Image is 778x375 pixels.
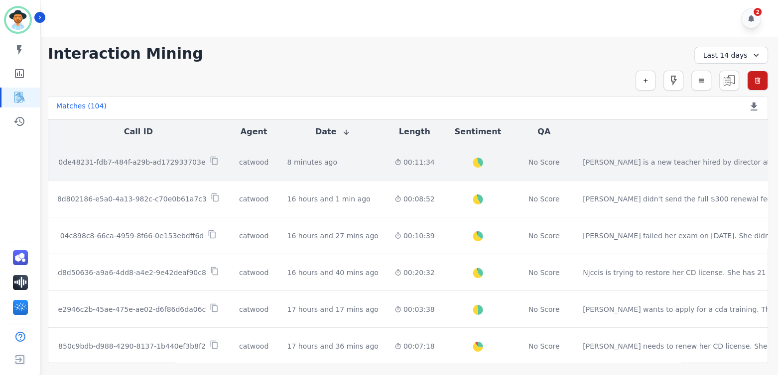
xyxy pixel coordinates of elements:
[455,126,501,138] button: Sentiment
[237,268,271,278] div: catwood
[287,231,378,241] div: 16 hours and 27 mins ago
[6,8,30,32] img: Bordered avatar
[237,194,271,204] div: catwood
[394,231,435,241] div: 00:10:39
[241,126,267,138] button: Agent
[48,45,203,63] h1: Interaction Mining
[528,304,560,314] div: No Score
[528,157,560,167] div: No Score
[399,126,430,138] button: Length
[394,268,435,278] div: 00:20:32
[124,126,153,138] button: Call ID
[237,304,271,314] div: catwood
[57,194,207,204] p: 8d802186-e5a0-4a13-982c-c70e0b61a7c3
[56,101,107,115] div: Matches ( 104 )
[754,8,762,16] div: 2
[237,341,271,351] div: catwood
[694,47,768,64] div: Last 14 days
[287,268,378,278] div: 16 hours and 40 mins ago
[58,268,206,278] p: d8d50636-a9a6-4dd8-a4e2-9e42deaf90c8
[528,231,560,241] div: No Score
[287,194,370,204] div: 16 hours and 1 min ago
[60,231,204,241] p: 04c898c8-66ca-4959-8f66-0e153ebdff6d
[58,341,206,351] p: 850c9bdb-d988-4290-8137-1b440ef3b8f2
[287,304,378,314] div: 17 hours and 17 mins ago
[394,341,435,351] div: 00:07:18
[58,157,205,167] p: 0de48231-fdb7-484f-a29b-ad172933703e
[528,194,560,204] div: No Score
[528,268,560,278] div: No Score
[315,126,351,138] button: Date
[237,231,271,241] div: catwood
[394,194,435,204] div: 00:08:52
[287,341,378,351] div: 17 hours and 36 mins ago
[394,304,435,314] div: 00:03:38
[537,126,550,138] button: QA
[58,304,206,314] p: e2946c2b-45ae-475e-ae02-d6f86d6da06c
[287,157,337,167] div: 8 minutes ago
[528,341,560,351] div: No Score
[237,157,271,167] div: catwood
[394,157,435,167] div: 00:11:34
